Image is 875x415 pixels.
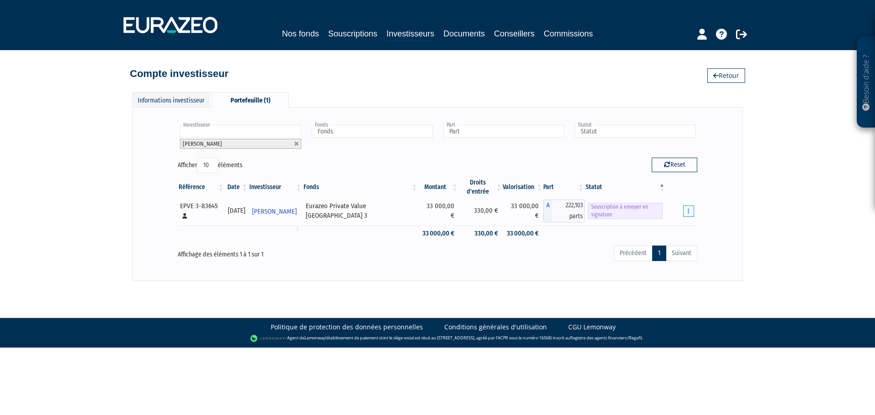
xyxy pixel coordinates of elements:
[503,196,543,225] td: 33 000,00 €
[296,220,299,237] i: Voir l'investisseur
[444,323,547,332] a: Conditions générales d'utilisation
[228,206,245,215] div: [DATE]
[861,41,871,123] p: Besoin d'aide ?
[494,27,535,40] a: Conseillers
[132,92,210,107] div: Informations investisseur
[543,200,585,222] div: A - Eurazeo Private Value Europe 3
[248,178,302,196] th: Investisseur: activer pour trier la colonne par ordre croissant
[418,196,458,225] td: 33 000,00 €
[543,200,552,222] span: A
[178,158,242,173] label: Afficher éléments
[303,178,418,196] th: Fonds: activer pour trier la colonne par ordre croissant
[271,323,423,332] a: Politique de protection des données personnelles
[707,68,745,83] a: Retour
[443,27,485,40] a: Documents
[552,200,585,222] span: 222,103 parts
[459,178,503,196] th: Droits d'entrée: activer pour trier la colonne par ordre croissant
[124,17,217,33] img: 1732889491-logotype_eurazeo_blanc_rvb.png
[568,323,616,332] a: CGU Lemonway
[585,178,666,196] th: Statut : activer pour trier la colonne par ordre d&eacute;croissant
[130,68,228,79] h4: Compte investisseur
[328,27,377,40] a: Souscriptions
[503,225,543,241] td: 33 000,00 €
[178,178,225,196] th: Référence : activer pour trier la colonne par ordre croissant
[418,225,458,241] td: 33 000,00 €
[418,178,458,196] th: Montant: activer pour trier la colonne par ordre croissant
[544,27,593,40] a: Commissions
[182,213,187,219] i: [Français] Personne physique
[459,196,503,225] td: 330,00 €
[9,334,866,343] div: - Agent de (établissement de paiement dont le siège social est situé au [STREET_ADDRESS], agréé p...
[570,335,642,341] a: Registre des agents financiers (Regafi)
[306,201,415,221] div: Eurazeo Private Value [GEOGRAPHIC_DATA] 3
[248,202,302,220] a: [PERSON_NAME]
[543,178,585,196] th: Part: activer pour trier la colonne par ordre croissant
[250,334,285,343] img: logo-lemonway.png
[178,245,386,259] div: Affichage des éléments 1 à 1 sur 1
[459,225,503,241] td: 330,00 €
[197,158,218,173] select: Afficheréléments
[282,27,319,40] a: Nos fonds
[252,203,297,220] span: [PERSON_NAME]
[180,201,221,221] div: EPVE 3-83645
[503,178,543,196] th: Valorisation: activer pour trier la colonne par ordre croissant
[588,203,663,219] span: Souscription à envoyer en signature
[183,140,222,147] span: [PERSON_NAME]
[304,335,325,341] a: Lemonway
[652,246,666,261] a: 1
[652,158,697,172] button: Reset
[225,178,248,196] th: Date: activer pour trier la colonne par ordre croissant
[386,27,434,41] a: Investisseurs
[211,92,289,108] div: Portefeuille (1)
